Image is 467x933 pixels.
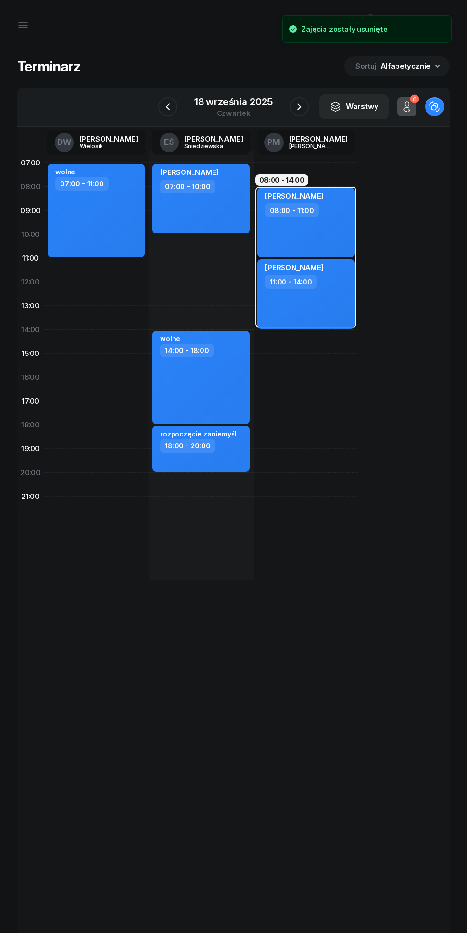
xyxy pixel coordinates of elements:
[17,151,44,175] div: 07:00
[80,143,125,149] div: Wielosik
[160,335,180,343] div: wolne
[17,413,44,437] div: 18:00
[17,389,44,413] div: 17:00
[355,60,378,72] span: Sortuj
[160,439,215,453] div: 18:00 - 20:00
[17,294,44,318] div: 13:00
[17,199,44,223] div: 09:00
[267,138,280,146] span: PM
[184,135,243,142] div: [PERSON_NAME]
[80,135,138,142] div: [PERSON_NAME]
[330,101,378,113] div: Warstwy
[164,138,174,146] span: EŚ
[289,135,348,142] div: [PERSON_NAME]
[184,143,230,149] div: Śniedziewska
[17,223,44,246] div: 10:00
[301,23,388,35] div: Zajęcia zostały usunięte
[17,270,44,294] div: 12:00
[17,485,44,508] div: 21:00
[57,138,71,146] span: DW
[17,437,44,461] div: 19:00
[55,168,75,176] div: wolne
[265,275,317,289] div: 11:00 - 14:00
[319,94,389,119] button: Warstwy
[380,61,431,71] span: Alfabetycznie
[17,318,44,342] div: 14:00
[152,130,251,155] a: EŚ[PERSON_NAME]Śniedziewska
[17,461,44,485] div: 20:00
[55,177,109,191] div: 07:00 - 11:00
[47,130,146,155] a: DW[PERSON_NAME]Wielosik
[17,246,44,270] div: 11:00
[17,365,44,389] div: 16:00
[17,175,44,199] div: 08:00
[289,143,335,149] div: [PERSON_NAME]
[265,263,324,272] span: [PERSON_NAME]
[160,430,237,438] div: rozpoczęcie zaniemyśl
[160,180,215,193] div: 07:00 - 10:00
[257,130,355,155] a: PM[PERSON_NAME][PERSON_NAME]
[194,97,273,107] div: 18 września 2025
[17,58,81,75] h1: Terminarz
[344,56,450,76] button: Sortuj Alfabetycznie
[265,203,319,217] div: 08:00 - 11:00
[265,192,324,201] span: [PERSON_NAME]
[397,97,416,116] button: 0
[410,95,419,104] div: 0
[17,342,44,365] div: 15:00
[160,344,214,357] div: 14:00 - 18:00
[194,110,273,117] div: czwartek
[160,168,219,177] span: [PERSON_NAME]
